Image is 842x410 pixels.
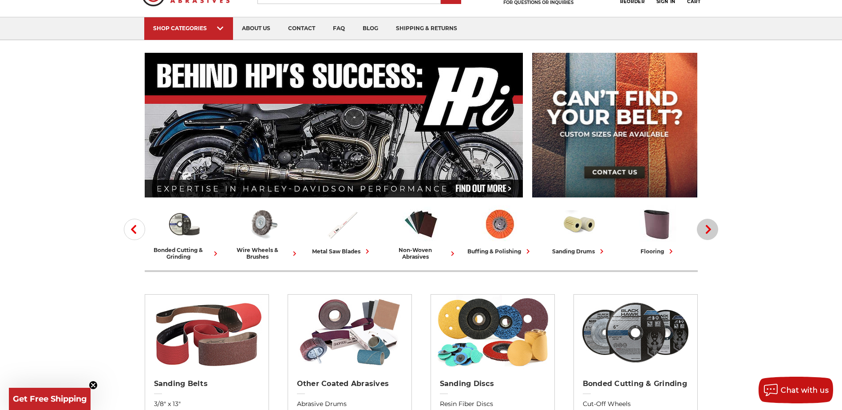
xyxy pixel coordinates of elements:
[292,295,407,370] img: Other Coated Abrasives
[227,247,299,260] div: wire wheels & brushes
[354,17,387,40] a: blog
[482,205,518,242] img: Buffing & Polishing
[532,53,697,197] img: promo banner for custom belts.
[759,377,833,403] button: Chat with us
[324,17,354,40] a: faq
[403,205,439,242] img: Non-woven Abrasives
[149,295,264,370] img: Sanding Belts
[154,399,260,409] a: 3/8" x 13"
[543,205,615,256] a: sanding drums
[561,205,597,242] img: Sanding Drums
[583,379,688,388] h2: Bonded Cutting & Grinding
[385,205,457,260] a: non-woven abrasives
[89,381,98,390] button: Close teaser
[306,205,378,256] a: metal saw blades
[145,53,523,197] img: Banner for an interview featuring Horsepower Inc who makes Harley performance upgrades featured o...
[387,17,466,40] a: shipping & returns
[148,205,220,260] a: bonded cutting & grinding
[148,247,220,260] div: bonded cutting & grinding
[440,379,546,388] h2: Sanding Discs
[583,399,688,409] a: Cut-Off Wheels
[154,379,260,388] h2: Sanding Belts
[153,25,224,32] div: SHOP CATEGORIES
[297,379,403,388] h2: Other Coated Abrasives
[227,205,299,260] a: wire wheels & brushes
[640,205,676,242] img: Flooring
[124,219,145,240] button: Previous
[312,247,372,256] div: metal saw blades
[622,205,694,256] a: flooring
[464,205,536,256] a: buffing & polishing
[324,205,360,242] img: Metal Saw Blades
[297,399,403,409] a: Abrasive Drums
[552,247,606,256] div: sanding drums
[578,295,693,370] img: Bonded Cutting & Grinding
[640,247,676,256] div: flooring
[13,394,87,404] span: Get Free Shipping
[781,386,829,394] span: Chat with us
[166,205,202,242] img: Bonded Cutting & Grinding
[440,399,546,409] a: Resin Fiber Discs
[9,388,91,410] div: Get Free ShippingClose teaser
[385,247,457,260] div: non-woven abrasives
[233,17,279,40] a: about us
[245,205,281,242] img: Wire Wheels & Brushes
[697,219,718,240] button: Next
[279,17,324,40] a: contact
[467,247,533,256] div: buffing & polishing
[435,295,550,370] img: Sanding Discs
